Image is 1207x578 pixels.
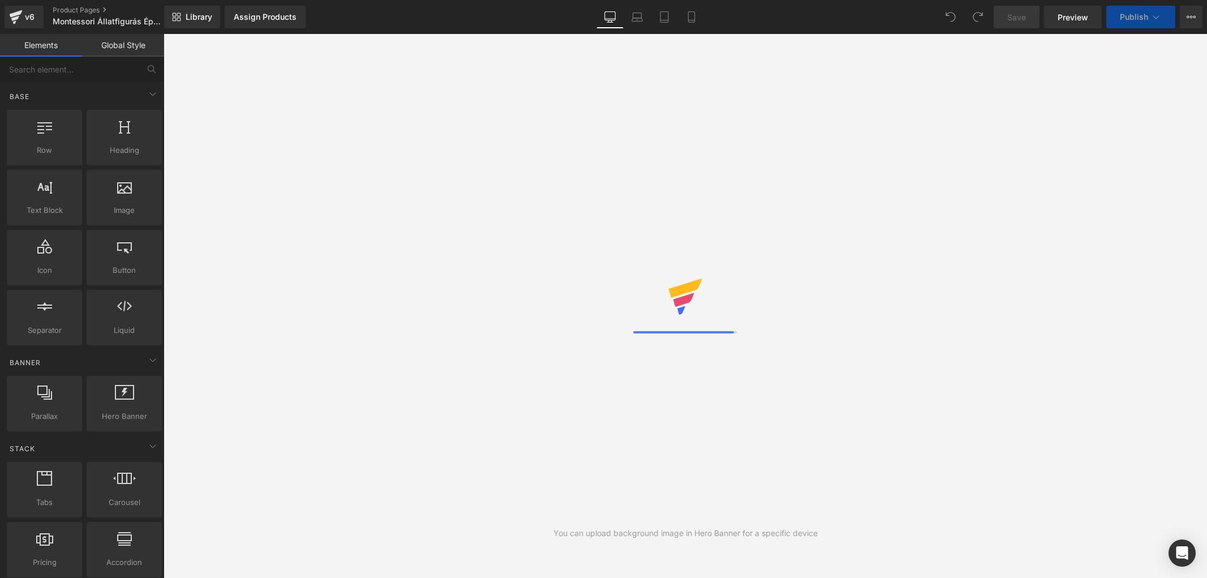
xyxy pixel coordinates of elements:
[1044,6,1102,28] a: Preview
[1007,11,1026,23] span: Save
[5,6,44,28] a: v6
[939,6,962,28] button: Undo
[90,496,158,508] span: Carousel
[8,91,31,102] span: Base
[90,144,158,156] span: Heading
[10,204,79,216] span: Text Block
[596,6,624,28] a: Desktop
[186,12,212,22] span: Library
[553,527,818,540] div: You can upload background image in Hero Banner for a specific device
[90,264,158,276] span: Button
[90,324,158,336] span: Liquid
[90,204,158,216] span: Image
[53,17,161,26] span: Montessori Állatfigurás Építőjáték Kártyákkal
[53,6,183,15] a: Product Pages
[1058,11,1088,23] span: Preview
[90,556,158,568] span: Accordion
[10,324,79,336] span: Separator
[10,556,79,568] span: Pricing
[10,410,79,422] span: Parallax
[678,6,705,28] a: Mobile
[8,357,42,368] span: Banner
[1120,12,1148,22] span: Publish
[82,34,164,57] a: Global Style
[10,144,79,156] span: Row
[1180,6,1202,28] button: More
[164,6,220,28] a: New Library
[624,6,651,28] a: Laptop
[1169,540,1196,567] div: Open Intercom Messenger
[10,264,79,276] span: Icon
[234,12,297,22] div: Assign Products
[8,443,36,454] span: Stack
[23,10,37,24] div: v6
[90,410,158,422] span: Hero Banner
[651,6,678,28] a: Tablet
[967,6,989,28] button: Redo
[1106,6,1175,28] button: Publish
[10,496,79,508] span: Tabs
